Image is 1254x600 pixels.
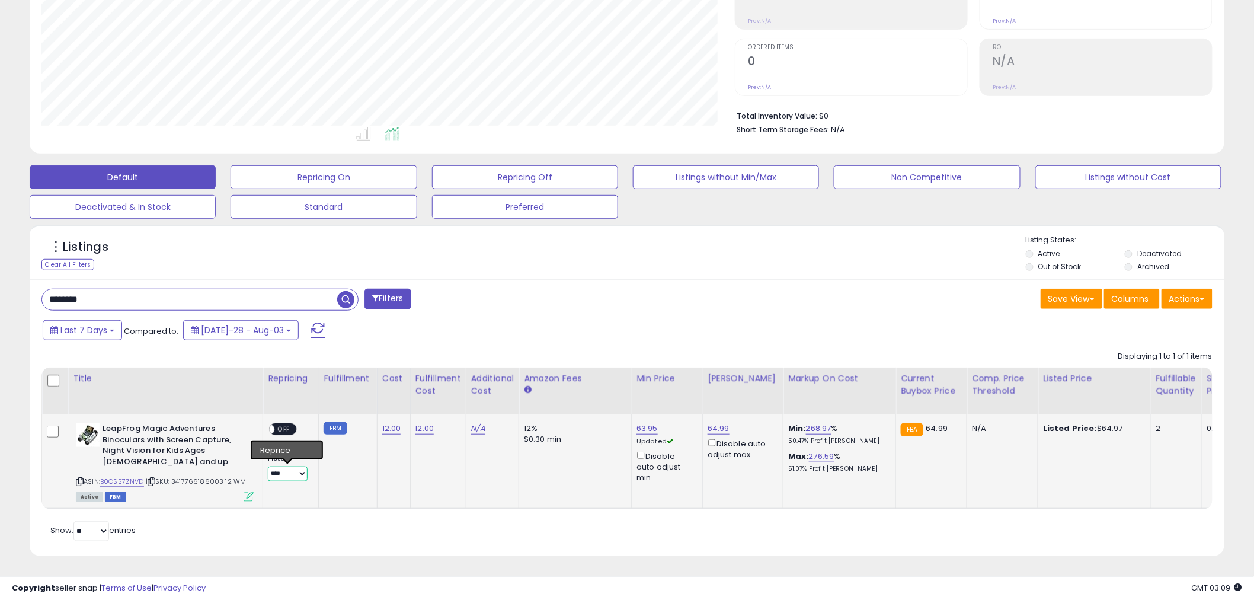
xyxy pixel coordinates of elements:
[636,372,698,385] div: Min Price
[1041,289,1102,309] button: Save View
[972,372,1033,397] div: Comp. Price Threshold
[1035,165,1221,189] button: Listings without Cost
[901,423,923,436] small: FBA
[809,451,834,462] a: 276.59
[201,324,284,336] span: [DATE]-28 - Aug-03
[30,195,216,219] button: Deactivated & In Stock
[834,165,1020,189] button: Non Competitive
[471,423,485,435] a: N/A
[788,451,809,462] b: Max:
[471,372,514,397] div: Additional Cost
[636,423,658,435] a: 63.95
[124,325,178,337] span: Compared to:
[993,55,1212,71] h2: N/A
[524,372,626,385] div: Amazon Fees
[364,289,411,309] button: Filters
[748,55,967,71] h2: 0
[737,108,1204,122] li: $0
[1137,248,1182,258] label: Deactivated
[274,425,293,435] span: OFF
[268,372,313,385] div: Repricing
[1207,372,1230,397] div: Ship Price
[105,492,126,502] span: FBM
[1104,289,1160,309] button: Columns
[43,320,122,340] button: Last 7 Days
[1043,423,1097,434] b: Listed Price:
[30,165,216,189] button: Default
[1156,372,1197,397] div: Fulfillable Quantity
[788,423,806,434] b: Min:
[382,423,401,435] a: 12.00
[103,423,247,470] b: LeapFrog Magic Adventures Binoculars with Screen Capture, Night Vision for Kids Ages [DEMOGRAPHIC...
[73,372,258,385] div: Title
[63,239,108,256] h5: Listings
[1156,423,1192,434] div: 2
[183,320,299,340] button: [DATE]-28 - Aug-03
[636,449,693,484] div: Disable auto adjust min
[737,111,817,121] b: Total Inventory Value:
[1207,423,1226,434] div: 0.00
[100,477,144,487] a: B0CSS7ZNVD
[708,423,730,435] a: 64.99
[901,372,962,397] div: Current Buybox Price
[708,437,774,460] div: Disable auto adjust max
[524,434,622,445] div: $0.30 min
[146,477,246,486] span: | SKU: 3417766186003 12 WM
[783,368,896,414] th: The percentage added to the cost of goods (COGS) that forms the calculator for Min & Max prices.
[1043,372,1146,385] div: Listed Price
[153,582,206,593] a: Privacy Policy
[993,84,1016,91] small: Prev: N/A
[993,17,1016,24] small: Prev: N/A
[748,17,771,24] small: Prev: N/A
[1192,582,1242,593] span: 2025-08-11 03:09 GMT
[788,423,887,445] div: %
[788,372,891,385] div: Markup on Cost
[1112,293,1149,305] span: Columns
[268,455,309,481] div: Preset:
[788,451,887,473] div: %
[268,442,309,452] div: Amazon AI
[101,582,152,593] a: Terms of Use
[231,165,417,189] button: Repricing On
[60,324,107,336] span: Last 7 Days
[1118,351,1213,362] div: Displaying 1 to 1 of 1 items
[806,423,831,435] a: 268.97
[76,423,100,447] img: 41Kf0Be7gpL._SL40_.jpg
[748,44,967,51] span: Ordered Items
[12,583,206,594] div: seller snap | |
[788,437,887,445] p: 50.47% Profit [PERSON_NAME]
[41,259,94,270] div: Clear All Filters
[432,195,618,219] button: Preferred
[524,385,531,395] small: Amazon Fees.
[972,423,1029,434] div: N/A
[636,436,673,446] span: Updated
[788,465,887,473] p: 51.07% Profit [PERSON_NAME]
[1026,235,1224,246] p: Listing States:
[12,582,55,593] strong: Copyright
[1137,261,1169,272] label: Archived
[415,423,434,435] a: 12.00
[324,422,347,435] small: FBM
[708,372,778,385] div: [PERSON_NAME]
[382,372,405,385] div: Cost
[993,44,1212,51] span: ROI
[1038,261,1082,272] label: Out of Stock
[1162,289,1213,309] button: Actions
[524,423,622,434] div: 12%
[737,125,829,135] b: Short Term Storage Fees:
[324,372,372,385] div: Fulfillment
[76,492,103,502] span: All listings currently available for purchase on Amazon
[633,165,819,189] button: Listings without Min/Max
[1038,248,1060,258] label: Active
[1043,423,1141,434] div: $64.97
[231,195,417,219] button: Standard
[415,372,461,397] div: Fulfillment Cost
[748,84,771,91] small: Prev: N/A
[432,165,618,189] button: Repricing Off
[50,525,136,536] span: Show: entries
[831,124,845,135] span: N/A
[926,423,948,434] span: 64.99
[76,423,254,500] div: ASIN:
